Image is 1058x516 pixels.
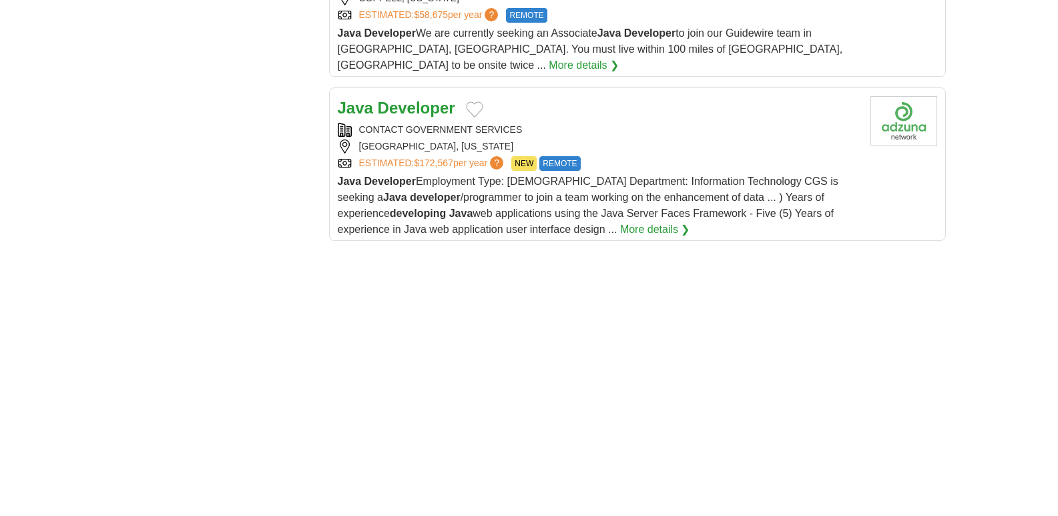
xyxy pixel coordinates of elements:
[511,156,537,171] span: NEW
[338,99,455,117] a: Java Developer
[449,208,473,219] strong: Java
[506,8,547,23] span: REMOTE
[414,9,448,20] span: $58,675
[383,192,407,203] strong: Java
[624,27,676,39] strong: Developer
[338,99,373,117] strong: Java
[490,156,503,170] span: ?
[597,27,621,39] strong: Java
[364,176,416,187] strong: Developer
[870,96,937,146] img: Company logo
[359,8,501,23] a: ESTIMATED:$58,675per year?
[338,176,838,235] span: Employment Type: [DEMOGRAPHIC_DATA] Department: Information Technology CGS is seeking a /programm...
[410,192,461,203] strong: developer
[414,158,453,168] span: $172,567
[338,176,362,187] strong: Java
[378,99,455,117] strong: Developer
[338,27,843,71] span: We are currently seeking an Associate to join our Guidewire team in [GEOGRAPHIC_DATA], [GEOGRAPHI...
[338,27,362,39] strong: Java
[466,101,483,117] button: Add to favorite jobs
[549,57,619,73] a: More details ❯
[338,140,860,154] div: [GEOGRAPHIC_DATA], [US_STATE]
[364,27,416,39] strong: Developer
[359,156,507,171] a: ESTIMATED:$172,567per year?
[620,222,690,238] a: More details ❯
[539,156,580,171] span: REMOTE
[485,8,498,21] span: ?
[338,123,860,137] div: CONTACT GOVERNMENT SERVICES
[390,208,446,219] strong: developing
